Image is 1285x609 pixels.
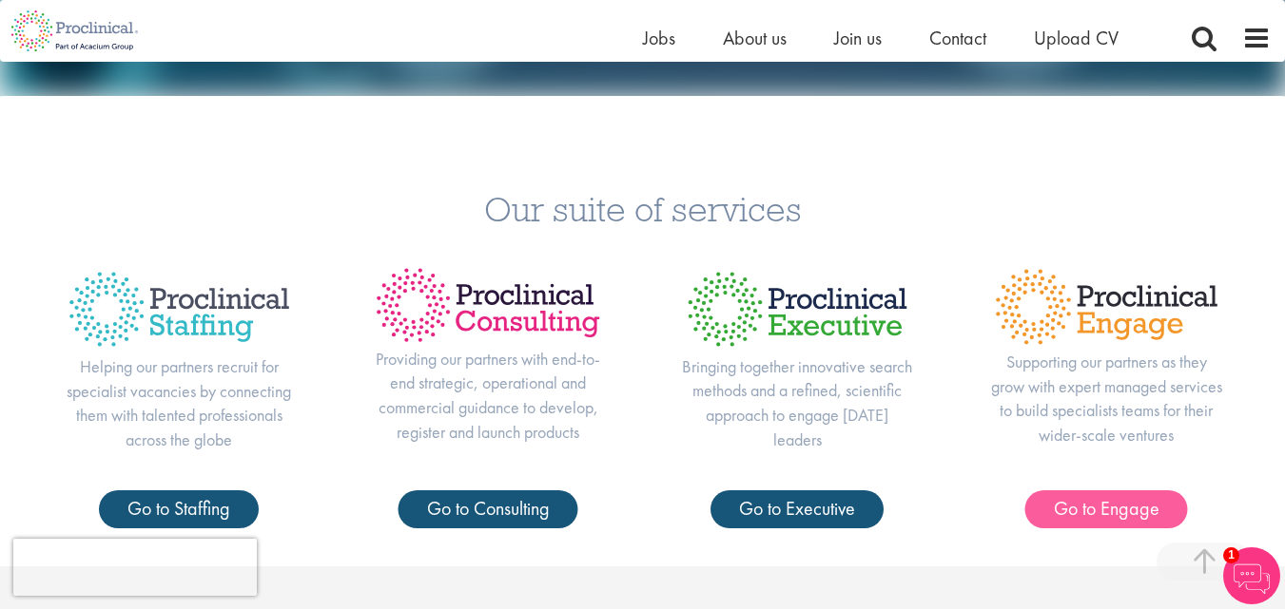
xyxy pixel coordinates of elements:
[681,354,914,452] p: Bringing together innovative search methods and a refined, scientific approach to engage [DATE] l...
[1025,490,1188,528] a: Go to Engage
[99,490,259,528] a: Go to Staffing
[1223,547,1239,563] span: 1
[929,26,986,50] a: Contact
[1034,26,1119,50] a: Upload CV
[63,354,296,452] p: Helping our partners recruit for specialist vacancies by connecting them with talented profession...
[834,26,882,50] a: Join us
[63,264,296,354] img: Proclinical Staffing
[723,26,787,50] a: About us
[14,191,1271,226] h3: Our suite of services
[13,539,257,596] iframe: reCAPTCHA
[643,26,675,50] a: Jobs
[990,350,1223,447] p: Supporting our partners as they grow with expert managed services to build specialists teams for ...
[372,264,605,346] img: Proclinical Consulting
[372,347,605,445] p: Providing our partners with end-to-end strategic, operational and commercial guidance to develop,...
[1223,547,1280,604] img: Chatbot
[399,490,578,528] a: Go to Consulting
[990,264,1223,350] img: Proclinical Engage
[711,490,884,528] a: Go to Executive
[681,264,914,353] img: Proclinical Executive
